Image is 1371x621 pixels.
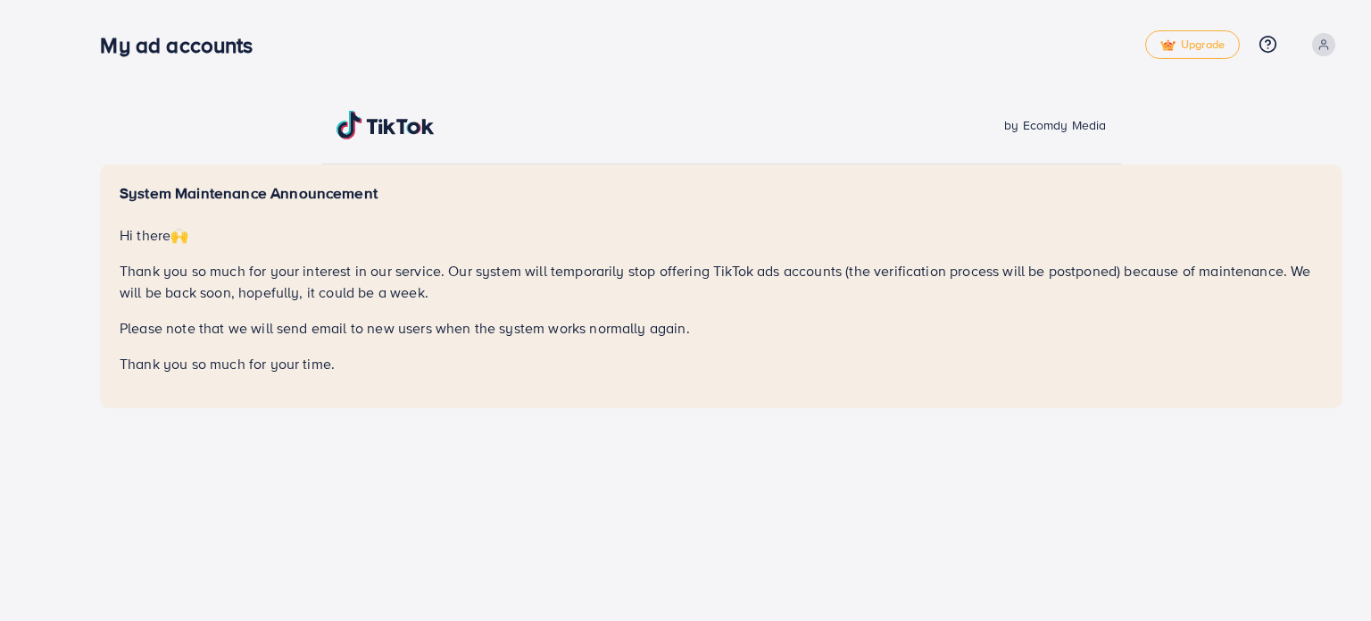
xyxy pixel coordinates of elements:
[337,111,435,139] img: TikTok
[1160,38,1225,52] span: Upgrade
[100,32,267,58] h3: My ad accounts
[1145,30,1240,59] a: tickUpgrade
[120,224,1323,246] p: Hi there
[120,353,1323,374] p: Thank you so much for your time.
[170,225,188,245] span: 🙌
[1160,39,1176,52] img: tick
[120,184,1323,203] h5: System Maintenance Announcement
[120,260,1323,303] p: Thank you so much for your interest in our service. Our system will temporarily stop offering Tik...
[120,317,1323,339] p: Please note that we will send email to new users when the system works normally again.
[1004,116,1106,134] span: by Ecomdy Media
